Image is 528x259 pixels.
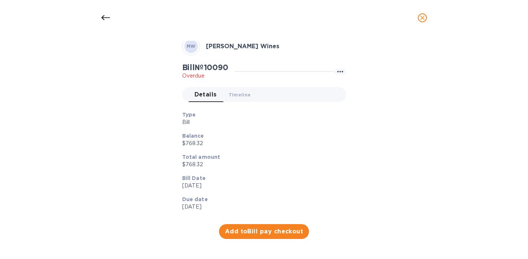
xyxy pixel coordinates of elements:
[182,140,340,147] p: $768.32
[182,203,340,211] p: [DATE]
[182,63,228,72] h2: Bill № 10090
[413,9,431,27] button: close
[182,72,228,80] p: Overdue
[206,43,279,50] b: [PERSON_NAME] Wines
[182,182,340,190] p: [DATE]
[182,175,206,181] b: Bill Date
[182,154,220,160] b: Total amount
[219,224,309,239] button: Add toBill pay checkout
[229,91,251,99] span: Timeline
[225,227,303,236] span: Add to Bill pay checkout
[182,161,340,168] p: $768.32
[194,89,217,100] span: Details
[187,43,196,49] b: MW
[182,196,208,202] b: Due date
[182,118,340,126] p: Bill
[182,133,204,139] b: Balance
[182,112,196,118] b: Type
